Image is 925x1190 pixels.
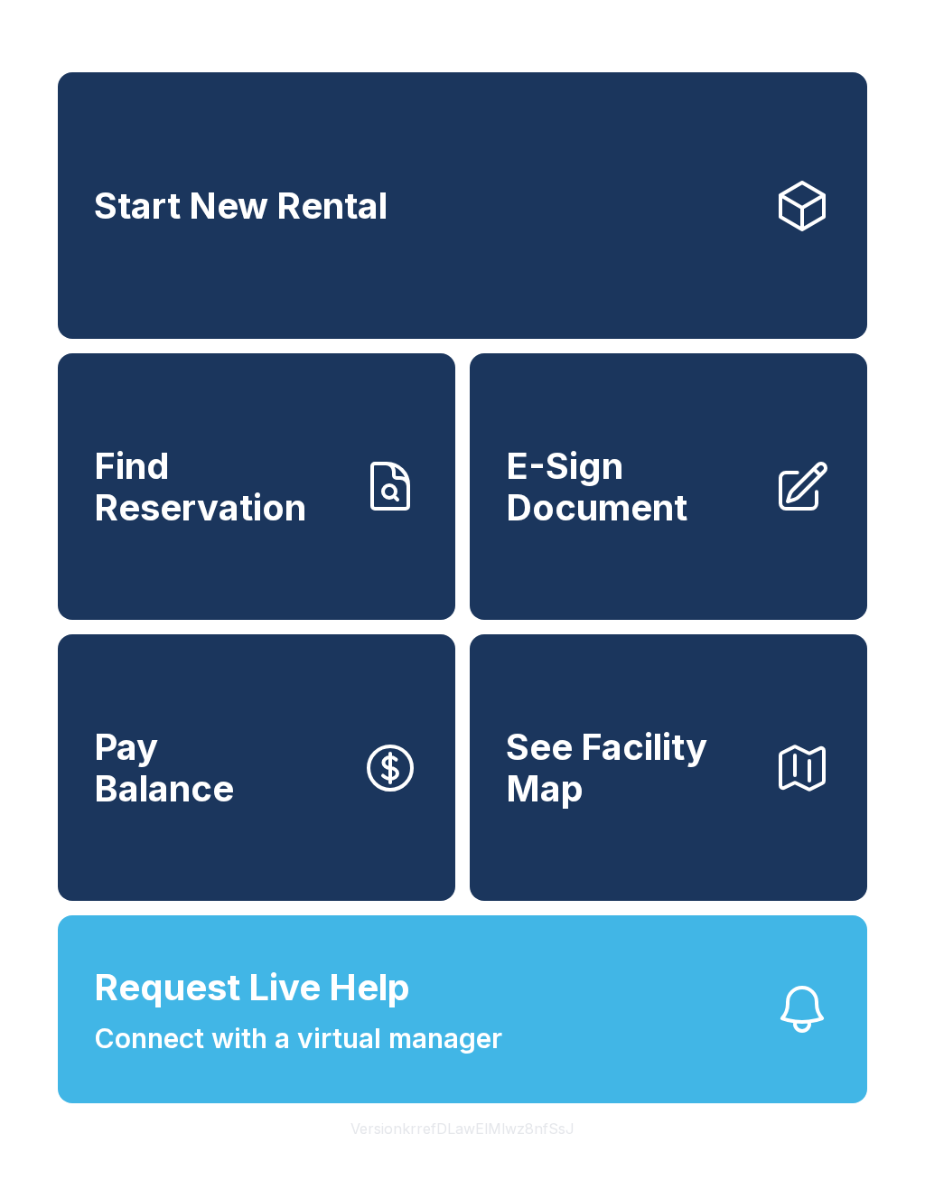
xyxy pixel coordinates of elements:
[94,960,410,1015] span: Request Live Help
[470,353,867,620] a: E-Sign Document
[58,634,455,901] button: PayBalance
[94,726,234,809] span: Pay Balance
[58,915,867,1103] button: Request Live HelpConnect with a virtual manager
[336,1103,589,1154] button: VersionkrrefDLawElMlwz8nfSsJ
[94,445,347,528] span: Find Reservation
[58,353,455,620] a: Find Reservation
[94,185,388,227] span: Start New Rental
[506,445,759,528] span: E-Sign Document
[470,634,867,901] button: See Facility Map
[94,1018,502,1059] span: Connect with a virtual manager
[58,72,867,339] a: Start New Rental
[506,726,759,809] span: See Facility Map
